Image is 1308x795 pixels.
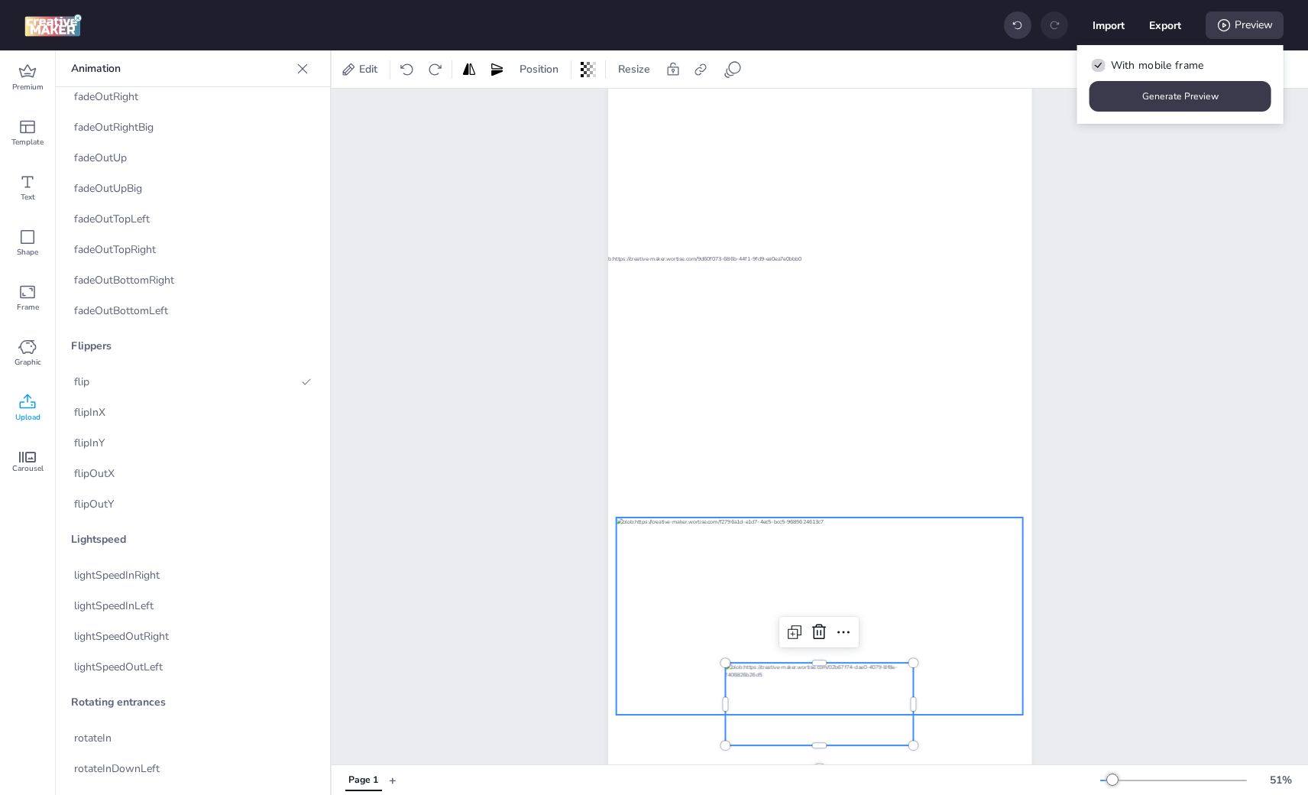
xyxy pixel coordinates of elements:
[615,61,653,77] span: Resize
[12,462,44,475] span: Carousel
[348,774,378,787] div: Page 1
[71,50,290,87] p: Animation
[74,272,174,288] span: fadeOutBottomRight
[12,81,44,93] span: Premium
[56,682,330,722] div: Rotating entrances
[17,246,38,258] span: Shape
[74,150,127,166] span: fadeOutUp
[21,191,35,203] span: Text
[74,598,154,614] span: lightSpeedInLeft
[24,14,82,37] img: logo Creative Maker
[74,730,112,746] span: rotateIn
[74,567,160,583] span: lightSpeedInRight
[1089,81,1271,112] button: Generate Preview
[74,496,114,512] span: flipOutY
[15,356,41,368] span: Graphic
[74,628,169,644] span: lightSpeedOutRight
[56,326,330,366] div: Flippers
[1149,9,1181,41] button: Export
[74,242,156,258] span: fadeOutTopRight
[74,404,105,420] span: flipInX
[74,119,154,135] span: fadeOutRightBig
[17,301,39,313] span: Frame
[56,519,330,560] div: Lightspeed
[74,211,150,227] span: fadeOutTopLeft
[1206,11,1284,39] div: Preview
[74,180,142,196] span: fadeOutUpBig
[516,61,562,77] span: Position
[74,89,138,105] span: fadeOutRight
[15,411,40,423] span: Upload
[74,659,163,675] span: lightSpeedOutLeft
[74,303,168,319] span: fadeOutBottomLeft
[74,374,89,390] span: flip
[11,136,44,148] span: Template
[338,767,389,793] div: Tabs
[74,435,105,451] span: flipInY
[1111,57,1204,73] span: With mobile frame
[1093,9,1125,41] button: Import
[389,767,397,793] button: +
[356,61,380,77] span: Edit
[1262,772,1299,788] div: 51 %
[74,466,115,482] span: flipOutX
[74,761,160,777] span: rotateInDownLeft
